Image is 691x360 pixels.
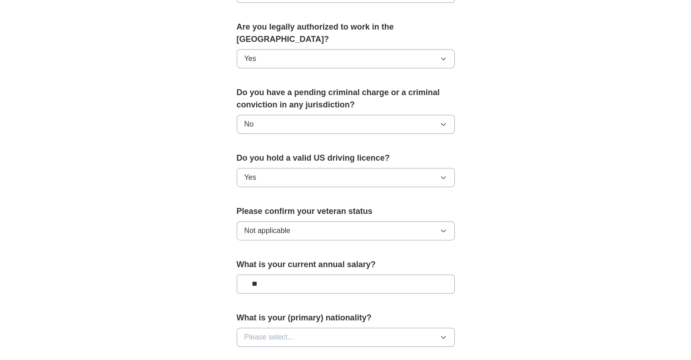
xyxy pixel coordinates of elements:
[244,225,290,236] span: Not applicable
[237,221,455,240] button: Not applicable
[237,21,455,46] label: Are you legally authorized to work in the [GEOGRAPHIC_DATA]?
[244,172,256,183] span: Yes
[244,119,254,130] span: No
[237,259,455,271] label: What is your current annual salary?
[244,332,294,343] span: Please select...
[237,168,455,187] button: Yes
[237,49,455,68] button: Yes
[244,53,256,64] span: Yes
[237,152,455,164] label: Do you hold a valid US driving licence?
[237,312,455,324] label: What is your (primary) nationality?
[237,86,455,111] label: Do you have a pending criminal charge or a criminal conviction in any jurisdiction?
[237,115,455,134] button: No
[237,328,455,347] button: Please select...
[237,205,455,218] label: Please confirm your veteran status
